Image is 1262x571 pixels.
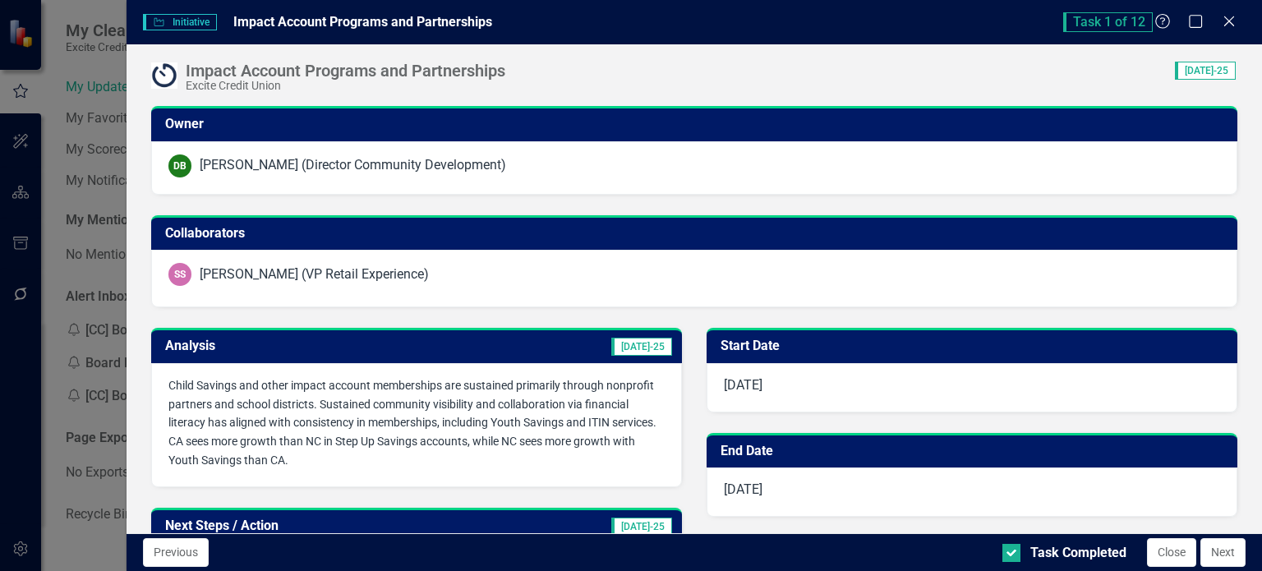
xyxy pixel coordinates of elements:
span: Initiative [143,14,217,30]
h3: Owner [165,117,1229,131]
div: SS [168,263,191,286]
span: [DATE]-25 [1175,62,1236,80]
div: DB [168,154,191,177]
div: Impact Account Programs and Partnerships [186,62,505,80]
span: Impact Account Programs and Partnerships [233,14,492,30]
h3: Next Steps / Action [165,518,493,533]
span: Child Savings and other impact account memberships are sustained primarily through nonprofit part... [168,379,656,467]
div: [PERSON_NAME] (VP Retail Experience) [200,265,429,284]
button: Previous [143,538,209,567]
span: Task 1 of 12 [1063,12,1153,32]
h3: End Date [721,444,1229,458]
span: [DATE]-25 [611,338,672,356]
button: Next [1200,538,1246,567]
img: Ongoing [151,62,177,89]
div: Task Completed [1030,544,1126,563]
span: [DATE]-25 [611,518,672,536]
h3: Analysis [165,338,392,353]
h3: Start Date [721,338,1229,353]
div: Excite Credit Union [186,80,505,92]
h3: Collaborators [165,226,1229,241]
span: [DATE] [724,481,762,497]
button: Close [1147,538,1196,567]
span: [DATE] [724,377,762,393]
div: [PERSON_NAME] (Director Community Development) [200,156,506,175]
